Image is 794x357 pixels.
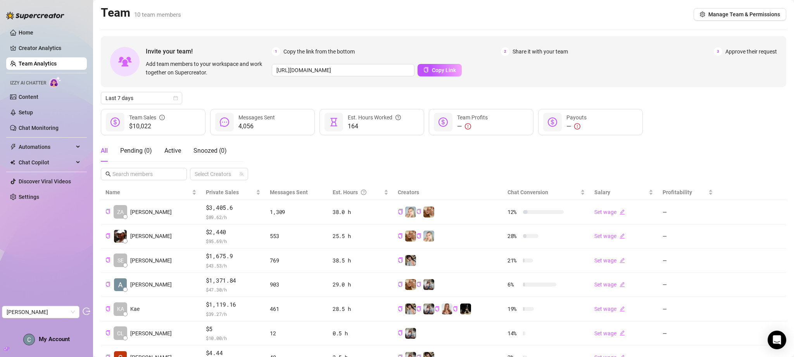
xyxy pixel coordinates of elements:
[405,207,416,217] img: Megan
[270,232,323,240] div: 553
[105,306,110,312] button: Copy Teammate ID
[105,188,190,197] span: Name
[457,114,488,121] span: Team Profits
[398,209,403,214] span: copy
[129,122,165,131] span: $10,022
[507,256,520,265] span: 21 %
[206,334,261,342] span: $ 10.00 /h
[453,306,458,312] button: Copy Creator ID
[594,233,625,239] a: Set wageedit
[432,67,456,73] span: Copy Link
[405,304,416,314] img: Raven
[146,47,272,56] span: Invite your team!
[206,276,261,285] span: $1,371.84
[105,257,110,263] button: Copy Teammate ID
[159,113,165,122] span: info-circle
[725,47,777,56] span: Approve their request
[272,47,280,56] span: 1
[501,47,509,56] span: 2
[416,306,421,312] button: Copy Creator ID
[206,262,261,269] span: $ 43.53 /h
[105,282,110,288] button: Copy Teammate ID
[129,113,165,122] div: Team Sales
[574,123,580,129] span: exclamation-circle
[130,208,172,216] span: [PERSON_NAME]
[105,233,110,238] span: copy
[548,117,557,127] span: dollar-circle
[206,228,261,237] span: $2,440
[620,209,625,215] span: edit
[620,306,625,312] span: edit
[19,60,57,67] a: Team Analytics
[130,280,172,289] span: [PERSON_NAME]
[395,113,401,122] span: question-circle
[594,189,610,195] span: Salary
[333,232,388,240] div: 25.5 h
[513,47,568,56] span: Share it with your team
[465,123,471,129] span: exclamation-circle
[193,147,227,154] span: Snoozed ( 0 )
[105,233,110,239] button: Copy Teammate ID
[333,256,388,265] div: 38.5 h
[708,11,780,17] span: Manage Team & Permissions
[620,258,625,263] span: edit
[105,92,178,104] span: Last 7 days
[238,114,275,121] span: Messages Sent
[398,306,403,311] span: copy
[105,282,110,287] span: copy
[146,60,269,77] span: Add team members to your workspace and work together on Supercreator.
[120,146,152,155] div: Pending ( 0 )
[423,67,429,72] span: copy
[435,306,440,312] button: Copy Creator ID
[206,310,261,318] span: $ 39.27 /h
[270,329,323,338] div: 12
[398,209,403,215] button: Copy Creator ID
[405,255,416,266] img: Raven
[130,329,172,338] span: [PERSON_NAME]
[594,257,625,264] a: Set wageedit
[620,233,625,239] span: edit
[110,117,120,127] span: dollar-circle
[333,280,388,289] div: 29.0 h
[405,231,416,241] img: Roux️‍
[10,144,16,150] span: thunderbolt
[393,185,503,200] th: Creators
[594,281,625,288] a: Set wageedit
[130,232,172,240] span: [PERSON_NAME]
[398,282,403,287] span: copy
[663,189,692,195] span: Profitability
[398,257,403,263] button: Copy Creator ID
[206,189,239,195] span: Private Sales
[101,146,108,155] div: All
[112,170,176,178] input: Search members
[105,171,111,177] span: search
[348,122,401,131] span: 164
[460,304,471,314] img: RavenGoesWild
[398,306,403,312] button: Copy Creator ID
[49,76,61,88] img: AI Chatter
[333,208,388,216] div: 38.0 h
[105,330,110,335] span: copy
[10,79,46,87] span: Izzy AI Chatter
[423,304,434,314] img: ANDREA
[507,280,520,289] span: 6 %
[7,306,75,318] span: Catherine Franklin
[10,160,15,165] img: Chat Copilot
[117,305,124,313] span: KA
[270,305,323,313] div: 461
[19,178,71,185] a: Discover Viral Videos
[416,282,421,287] span: copy
[507,189,548,195] span: Chat Conversion
[714,47,722,56] span: 3
[566,114,587,121] span: Payouts
[173,96,178,100] span: calendar
[19,125,59,131] a: Chat Monitoring
[19,141,74,153] span: Automations
[239,172,244,176] span: team
[270,189,308,195] span: Messages Sent
[398,257,403,262] span: copy
[333,305,388,313] div: 28.5 h
[398,233,403,238] span: copy
[658,200,718,224] td: —
[164,147,181,154] span: Active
